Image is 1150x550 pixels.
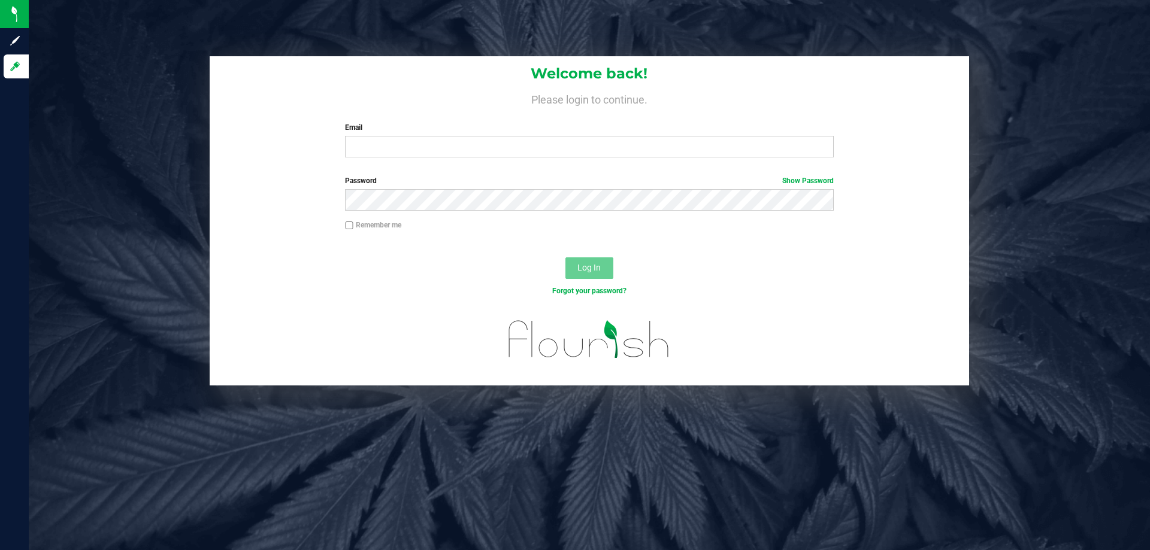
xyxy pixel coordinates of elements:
[565,257,613,279] button: Log In
[552,287,627,295] a: Forgot your password?
[577,263,601,272] span: Log In
[782,177,834,185] a: Show Password
[210,91,969,105] h4: Please login to continue.
[494,309,684,370] img: flourish_logo.svg
[345,220,401,230] label: Remember me
[9,35,21,47] inline-svg: Sign up
[210,66,969,81] h1: Welcome back!
[345,177,377,185] span: Password
[345,122,833,133] label: Email
[345,221,353,230] input: Remember me
[9,60,21,72] inline-svg: Log in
